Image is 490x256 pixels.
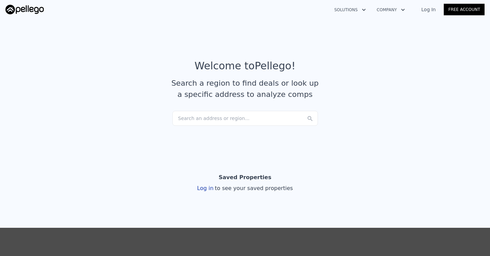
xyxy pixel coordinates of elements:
a: Log In [413,6,444,13]
a: Free Account [444,4,485,15]
div: Search a region to find deals or look up a specific address to analyze comps [169,78,321,100]
img: Pellego [5,5,44,14]
div: Search an address or region... [172,111,318,126]
button: Company [371,4,410,16]
div: Saved Properties [219,171,271,184]
div: Welcome to Pellego ! [195,60,295,72]
div: Log in [197,184,293,192]
button: Solutions [329,4,371,16]
span: to see your saved properties [214,185,293,191]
